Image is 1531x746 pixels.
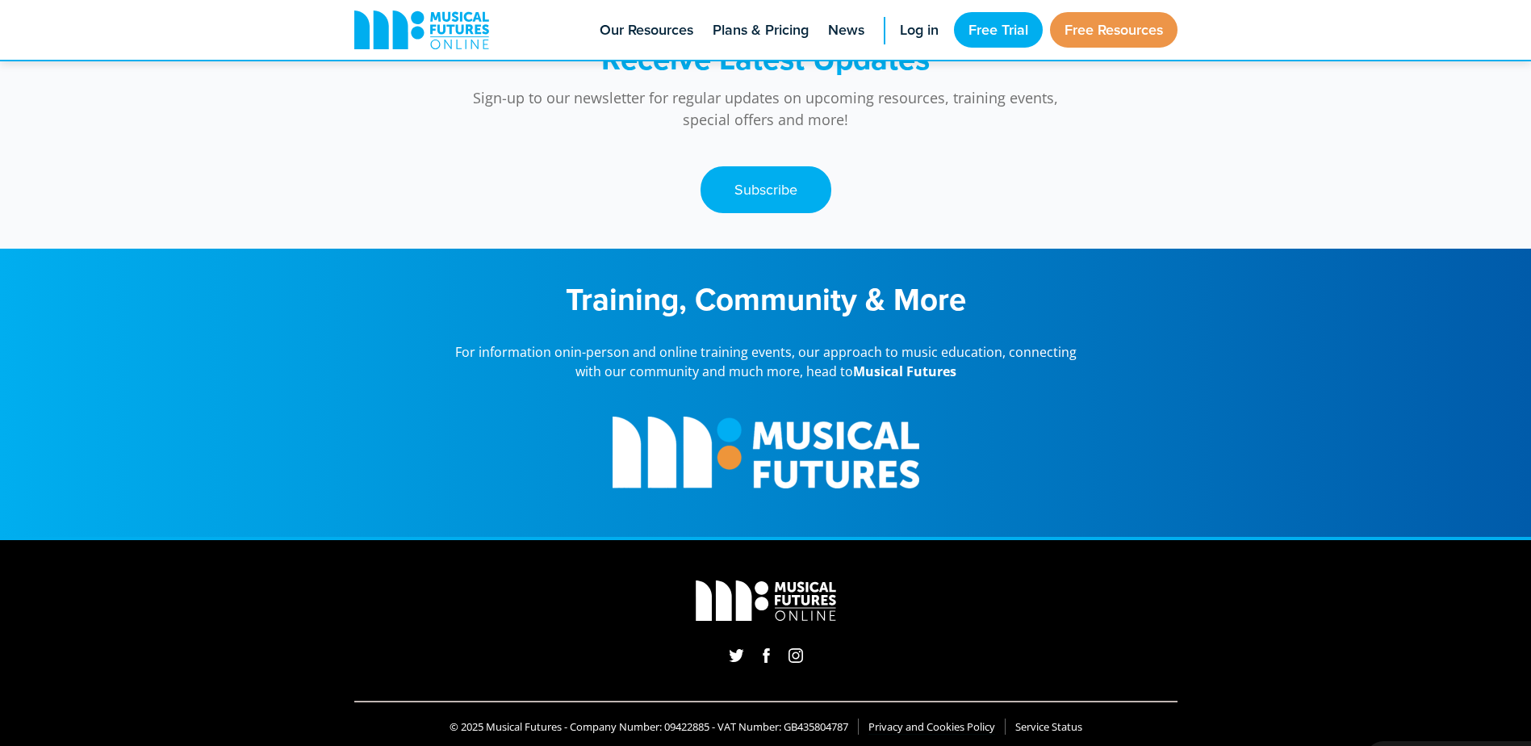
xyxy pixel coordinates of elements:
[1050,12,1178,48] a: Free Resources
[440,719,859,735] li: © 2025 Musical Futures - Company Number: 09422885 - VAT Number: GB435804787
[451,281,1081,318] h2: Training, Community & More
[571,343,1077,381] span: in-person and online training events, our approach to music education, connecting with our commun...
[828,19,864,41] span: News
[759,643,774,667] a: Facebook
[724,643,749,667] a: Twitter
[954,12,1043,48] a: Free Trial
[784,643,808,667] a: Instagram
[900,19,939,41] span: Log in
[451,342,1081,381] p: For information on
[713,19,809,41] span: Plans & Pricing
[853,363,956,381] a: Musical Futures
[600,19,693,41] span: Our Resources
[701,166,831,213] a: Subscribe
[1015,719,1082,735] a: Service Status
[868,719,995,735] a: Privacy and Cookies Policy
[451,78,1081,131] p: Sign-up to our newsletter for regular updates on upcoming resources, training events, special off...
[451,40,1081,78] h2: Receive Latest Updates
[853,363,956,380] strong: Musical Futures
